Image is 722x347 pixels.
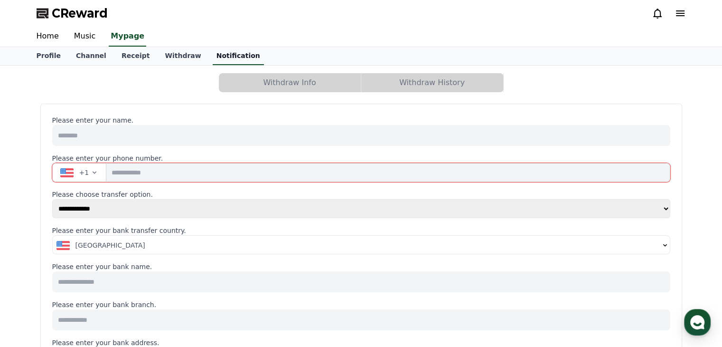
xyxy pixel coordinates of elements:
[79,168,89,177] span: +1
[219,73,361,92] button: Withdraw Info
[37,6,108,21] a: CReward
[52,154,670,163] p: Please enter your phone number.
[122,268,182,292] a: Settings
[29,47,68,65] a: Profile
[3,268,63,292] a: Home
[109,27,146,47] a: Mypage
[68,47,114,65] a: Channel
[52,190,670,199] p: Please choose transfer option.
[52,116,670,125] p: Please enter your name.
[114,47,158,65] a: Receipt
[361,73,504,92] a: Withdraw History
[213,47,264,65] a: Notification
[24,282,41,290] span: Home
[361,73,503,92] button: Withdraw History
[141,282,164,290] span: Settings
[52,262,670,271] p: Please enter your bank name.
[157,47,208,65] a: Withdraw
[52,300,670,309] p: Please enter your bank branch.
[52,226,670,235] p: Please enter your bank transfer country.
[79,283,107,290] span: Messages
[66,27,103,47] a: Music
[29,27,66,47] a: Home
[63,268,122,292] a: Messages
[52,6,108,21] span: CReward
[75,241,145,250] span: [GEOGRAPHIC_DATA]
